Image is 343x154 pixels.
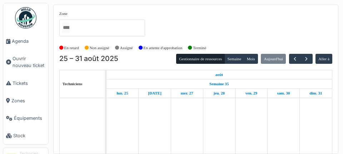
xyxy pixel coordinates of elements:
a: Ouvrir nouveau ticket [3,50,48,74]
a: 25 août 2025 [214,70,225,79]
span: Tickets [13,80,45,87]
a: Zones [3,92,48,109]
label: Zone [59,11,68,17]
h2: 25 – 31 août 2025 [59,55,118,63]
input: Tous [62,22,69,33]
button: Semaine [224,54,244,64]
button: Gestionnaire de ressources [176,54,225,64]
span: Techniciens [63,82,83,86]
span: Agenda [12,38,45,45]
a: 30 août 2025 [275,89,292,98]
a: Stock [3,127,48,144]
img: Badge_color-CXgf-gQk.svg [15,7,36,29]
span: Équipements [14,115,45,122]
a: 31 août 2025 [308,89,324,98]
a: Équipements [3,109,48,127]
button: Précédent [289,54,301,64]
label: En attente d'approbation [143,45,182,51]
a: 25 août 2025 [115,89,130,98]
label: Assigné [120,45,133,51]
span: Ouvrir nouveau ticket [13,55,45,69]
a: 29 août 2025 [244,89,259,98]
a: 27 août 2025 [179,89,195,98]
span: Stock [13,132,45,139]
a: Tickets [3,75,48,92]
a: Agenda [3,32,48,50]
label: Non assigné [90,45,109,51]
button: Mois [244,54,258,64]
button: Aller à [315,54,332,64]
button: Aujourd'hui [261,54,286,64]
button: Suivant [300,54,312,64]
span: Zones [11,97,45,104]
label: Terminé [193,45,206,51]
label: En retard [64,45,79,51]
a: 26 août 2025 [146,89,163,98]
a: Semaine 35 [208,79,230,88]
a: 28 août 2025 [212,89,227,98]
